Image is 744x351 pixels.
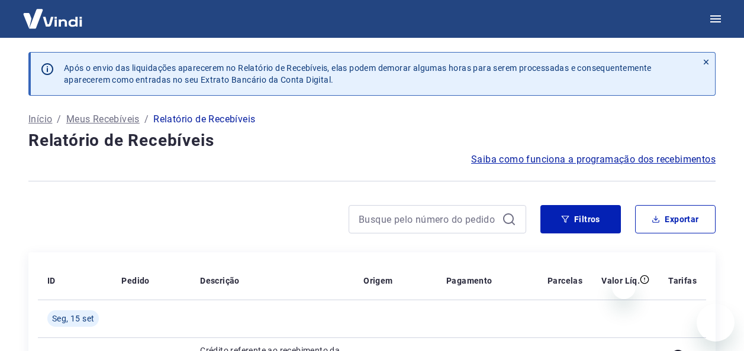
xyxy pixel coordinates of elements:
p: Parcelas [547,275,582,287]
button: Exportar [635,205,716,233]
h4: Relatório de Recebíveis [28,129,716,152]
span: Seg, 15 set [52,313,94,324]
iframe: Botão para abrir a janela de mensagens [697,304,735,342]
p: Descrição [200,275,240,287]
input: Busque pelo número do pedido [359,210,497,228]
p: ID [47,275,56,287]
a: Saiba como funciona a programação dos recebimentos [471,152,716,167]
button: Filtros [540,205,621,233]
iframe: Fechar mensagem [612,275,636,299]
a: Início [28,112,52,126]
a: Meus Recebíveis [66,112,140,126]
img: Vindi [14,1,91,37]
p: Pedido [121,275,149,287]
p: Após o envio das liquidações aparecerem no Relatório de Recebíveis, elas podem demorar algumas ho... [64,62,688,86]
p: Valor Líq. [601,275,640,287]
p: Pagamento [446,275,492,287]
p: / [144,112,149,126]
p: / [57,112,61,126]
p: Origem [363,275,392,287]
p: Relatório de Recebíveis [153,112,255,126]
